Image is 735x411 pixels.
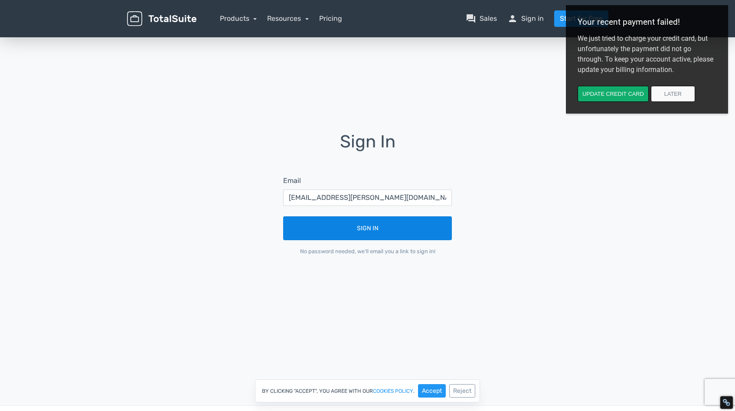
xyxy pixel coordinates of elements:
[319,13,342,24] a: Pricing
[283,247,452,255] div: No password needed, we'll email you a link to sign in!
[466,13,476,24] span: question_answer
[12,17,150,27] div: Your recent payment failed!
[127,11,196,26] img: TotalSuite for WordPress
[12,27,150,75] div: We just tried to charge your credit card, but unfortunately the payment did not go through. To ke...
[466,13,497,24] a: question_answerSales
[283,216,452,240] button: Sign In
[418,384,446,398] button: Accept
[271,132,464,163] h1: Sign In
[255,379,480,402] div: By clicking "Accept", you agree with our .
[220,14,257,23] a: Products
[507,13,544,24] a: personSign in
[507,13,518,24] span: person
[554,10,608,27] a: Start for Free
[12,86,83,102] button: Update credit card
[267,14,309,23] a: Resources
[722,398,731,407] div: Restore Info Box &#10;&#10;NoFollow Info:&#10; META-Robots NoFollow: &#09;false&#10; META-Robots ...
[283,176,301,186] label: Email
[449,384,475,398] button: Reject
[373,388,413,394] a: cookies policy
[85,86,129,102] button: Later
